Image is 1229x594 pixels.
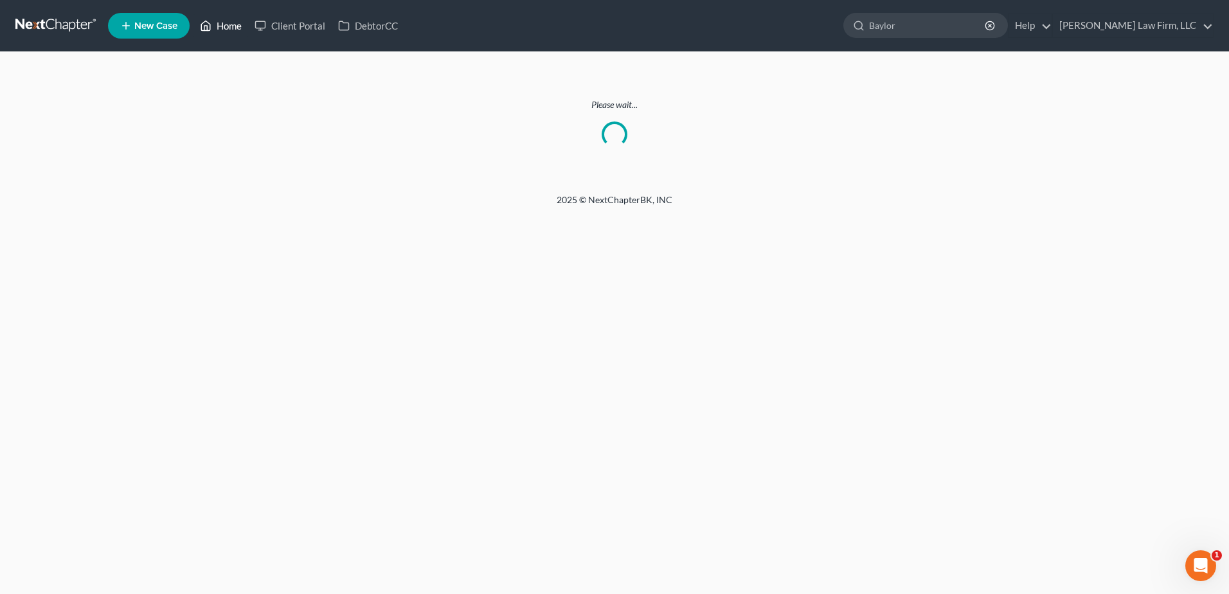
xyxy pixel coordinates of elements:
input: Search by name... [869,14,987,37]
span: New Case [134,21,177,31]
iframe: Intercom live chat [1185,550,1216,581]
a: DebtorCC [332,14,404,37]
a: Help [1009,14,1052,37]
a: [PERSON_NAME] Law Firm, LLC [1053,14,1213,37]
p: Please wait... [15,98,1214,111]
div: 2025 © NextChapterBK, INC [248,194,981,217]
a: Home [193,14,248,37]
span: 1 [1212,550,1222,561]
a: Client Portal [248,14,332,37]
